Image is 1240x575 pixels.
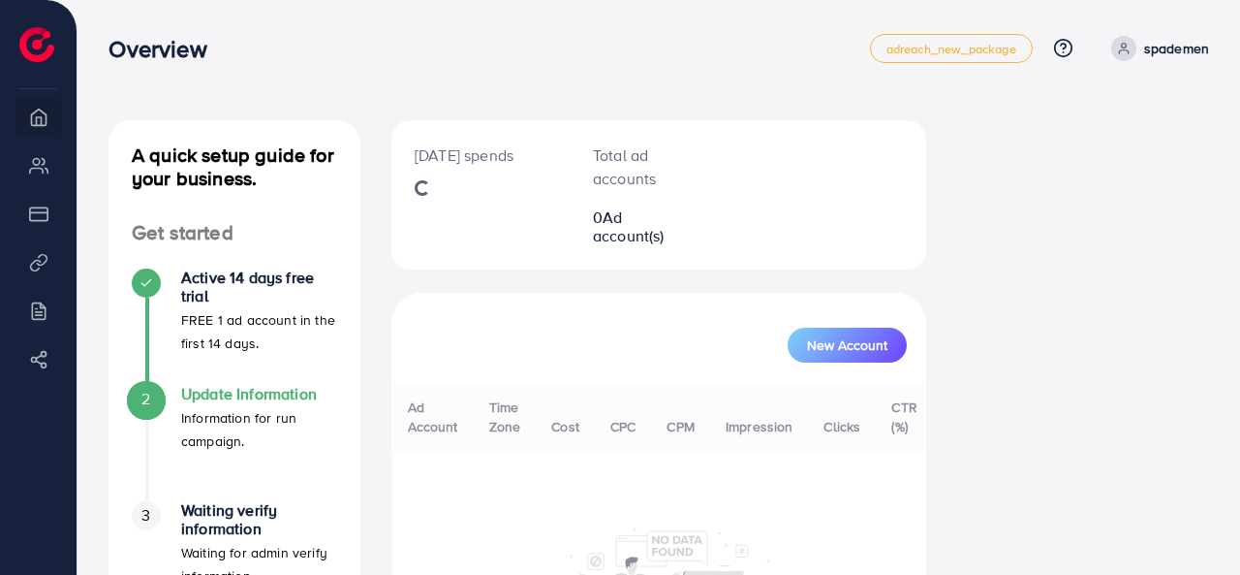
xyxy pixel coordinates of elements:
h4: Waiting verify information [181,501,337,538]
span: 3 [141,504,150,527]
h4: A quick setup guide for your business. [108,144,360,190]
li: Update Information [108,385,360,501]
h4: Get started [108,221,360,245]
h4: Update Information [181,385,337,403]
p: [DATE] spends [415,144,546,167]
p: Total ad accounts [593,144,680,190]
span: adreach_new_package [886,43,1016,55]
li: Active 14 days free trial [108,269,360,385]
p: Information for run campaign. [181,406,337,453]
span: 2 [141,388,150,410]
h4: Active 14 days free trial [181,269,337,305]
p: FREE 1 ad account in the first 14 days. [181,308,337,355]
img: logo [19,27,54,62]
h2: 0 [593,208,680,245]
span: New Account [807,338,887,352]
button: New Account [788,328,907,363]
span: Ad account(s) [593,207,665,246]
a: spademen [1103,36,1209,61]
h3: Overview [108,35,222,63]
a: adreach_new_package [870,34,1033,63]
p: spademen [1144,37,1209,60]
